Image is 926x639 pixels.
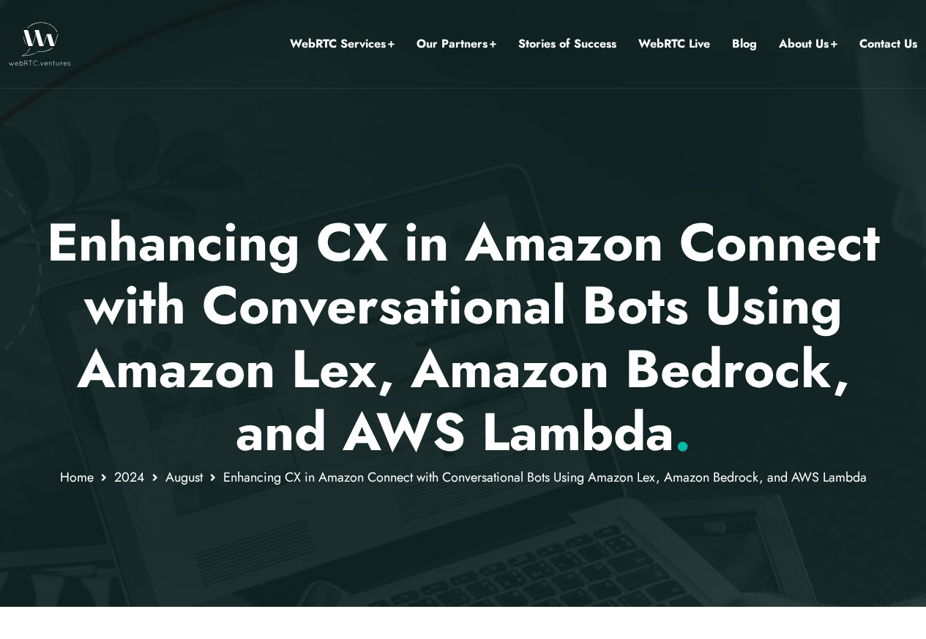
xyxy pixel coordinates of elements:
[114,468,145,487] a: 2024
[779,34,837,53] a: About Us
[290,34,395,53] a: WebRTC Services
[674,394,691,470] span: .
[859,34,917,53] a: Contact Us
[165,468,203,487] a: August
[34,211,892,464] p: Enhancing CX in Amazon Connect with Conversational Bots Using Amazon Lex, Amazon Bedrock, and AWS...
[638,34,710,53] a: WebRTC Live
[417,34,496,53] a: Our Partners
[518,34,616,53] a: Stories of Success
[60,468,94,487] a: Home
[223,468,867,487] span: Enhancing CX in Amazon Connect with Conversational Bots Using Amazon Lex, Amazon Bedrock, and AWS...
[9,22,71,66] img: WebRTC.ventures
[732,34,757,53] a: Blog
